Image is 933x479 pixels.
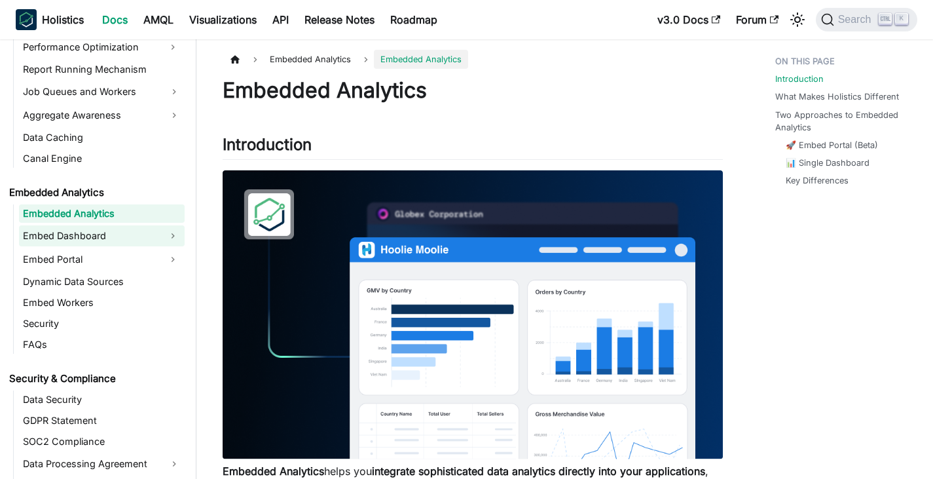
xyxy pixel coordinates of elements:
a: Dynamic Data Sources [19,273,185,291]
strong: Embedded Analytics [223,465,324,478]
a: Canal Engine [19,149,185,168]
a: Security [19,315,185,333]
a: Embed Dashboard [19,225,161,246]
a: SOC2 Compliance [19,432,185,451]
a: Embedded Analytics [19,204,185,223]
a: AMQL [136,9,181,30]
a: Embed Portal [19,249,161,270]
h2: Introduction [223,135,723,160]
a: Two Approaches to Embedded Analytics [775,109,912,134]
a: v3.0 Docs [649,9,728,30]
img: Holistics [16,9,37,30]
a: Data Security [19,391,185,409]
button: Expand sidebar category 'Embed Portal' [161,249,185,270]
a: Roadmap [382,9,445,30]
a: Home page [223,50,247,69]
a: 🚀 Embed Portal (Beta) [786,139,878,151]
a: What Makes Holistics Different [775,90,899,103]
a: Visualizations [181,9,265,30]
button: Expand sidebar category 'Embed Dashboard' [161,225,185,246]
a: Job Queues and Workers [19,81,185,102]
a: Report Running Mechanism [19,60,185,79]
a: Docs [94,9,136,30]
a: Performance Optimization [19,37,161,58]
a: FAQs [19,335,185,354]
a: API [265,9,297,30]
a: Embedded Analytics [5,183,185,202]
a: Data Caching [19,128,185,147]
a: Introduction [775,73,824,85]
span: Embedded Analytics [374,50,468,69]
a: Key Differences [786,174,849,187]
a: Release Notes [297,9,382,30]
span: Embedded Analytics [263,50,357,69]
a: Embed Workers [19,294,185,312]
a: HolisticsHolistics [16,9,84,30]
button: Search (Ctrl+K) [816,8,917,31]
a: GDPR Statement [19,412,185,430]
img: Embedded Dashboard [223,170,723,459]
a: Forum [728,9,786,30]
span: Search [834,14,879,26]
h1: Embedded Analytics [223,77,723,104]
a: 📊 Single Dashboard [786,157,869,169]
a: Security & Compliance [5,370,185,388]
b: Holistics [42,12,84,28]
a: Aggregate Awareness [19,105,185,126]
strong: integrate sophisticated data analytics directly into your applications [372,465,705,478]
a: Data Processing Agreement [19,453,185,474]
kbd: K [895,13,908,25]
button: Expand sidebar category 'Performance Optimization' [161,37,185,58]
nav: Breadcrumbs [223,50,723,69]
button: Switch between dark and light mode (currently light mode) [787,9,808,30]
